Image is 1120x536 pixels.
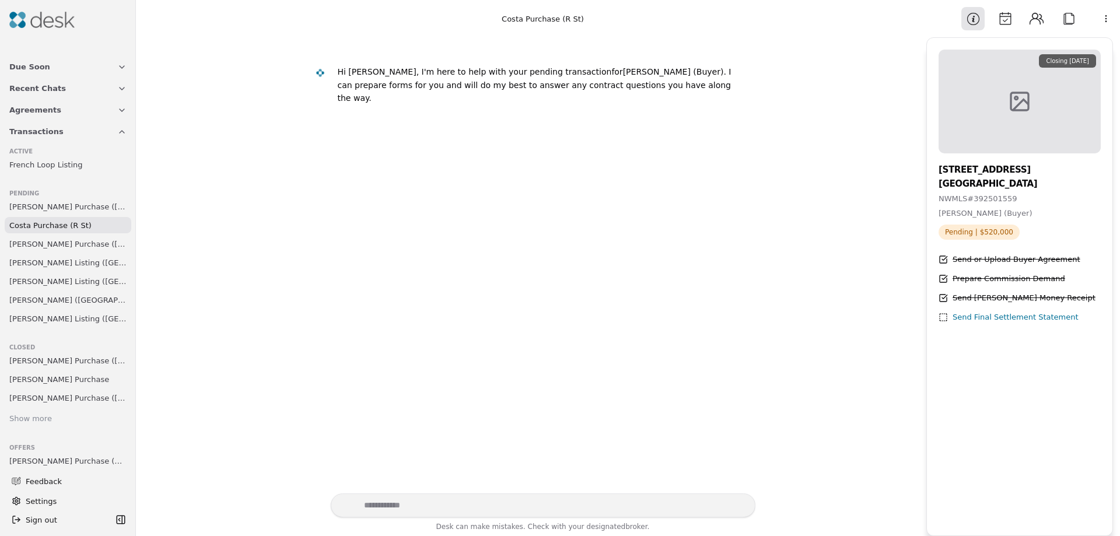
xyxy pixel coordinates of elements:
[9,313,127,325] span: [PERSON_NAME] Listing ([GEOGRAPHIC_DATA])
[315,68,325,78] img: Desk
[9,82,66,94] span: Recent Chats
[9,61,50,73] span: Due Soon
[2,99,134,121] button: Agreements
[611,67,622,76] div: for
[953,254,1080,266] div: Send or Upload Buyer Agreement
[9,455,127,467] span: [PERSON_NAME] Purchase (199th St)
[953,292,1095,304] div: Send [PERSON_NAME] Money Receipt
[9,343,127,352] div: Closed
[9,373,109,386] span: [PERSON_NAME] Purchase
[338,65,746,105] div: [PERSON_NAME] (Buyer)
[953,273,1065,285] div: Prepare Commission Demand
[1039,54,1096,68] div: Closing [DATE]
[2,121,134,142] button: Transactions
[338,67,731,103] div: . I can prepare forms for you and will do my best to answer any contract questions you have along...
[9,125,64,138] span: Transactions
[2,56,134,78] button: Due Soon
[502,13,584,25] div: Costa Purchase (R St)
[9,189,127,198] div: Pending
[939,163,1101,177] div: [STREET_ADDRESS]
[586,523,625,531] span: designated
[9,238,127,250] span: [PERSON_NAME] Purchase ([GEOGRAPHIC_DATA])
[939,193,1101,205] div: NWMLS # 392501559
[5,471,127,492] button: Feedback
[331,521,755,536] div: Desk can make mistakes. Check with your broker.
[939,177,1101,191] div: [GEOGRAPHIC_DATA]
[953,311,1079,324] div: Send Final Settlement Statement
[9,147,127,156] div: Active
[9,257,127,269] span: [PERSON_NAME] Listing ([GEOGRAPHIC_DATA])
[331,493,755,517] textarea: Write your prompt here
[9,219,92,232] span: Costa Purchase (R St)
[9,159,82,171] span: French Loop Listing
[9,443,127,453] div: Offers
[338,67,612,76] div: Hi [PERSON_NAME], I'm here to help with your pending transaction
[9,392,127,404] span: [PERSON_NAME] Purchase ([PERSON_NAME][GEOGRAPHIC_DATA][PERSON_NAME])
[26,495,57,507] span: Settings
[7,510,113,529] button: Sign out
[939,225,1020,240] span: Pending | $520,000
[26,514,57,526] span: Sign out
[9,294,127,306] span: [PERSON_NAME] ([GEOGRAPHIC_DATA])
[9,12,75,28] img: Desk
[9,104,61,116] span: Agreements
[9,201,127,213] span: [PERSON_NAME] Purchase ([GEOGRAPHIC_DATA])
[9,413,52,425] div: Show more
[7,492,129,510] button: Settings
[9,355,127,367] span: [PERSON_NAME] Purchase ([US_STATE] Rd)
[9,275,127,288] span: [PERSON_NAME] Listing ([GEOGRAPHIC_DATA])
[26,475,120,488] span: Feedback
[939,209,1032,218] span: [PERSON_NAME] (Buyer)
[2,78,134,99] button: Recent Chats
